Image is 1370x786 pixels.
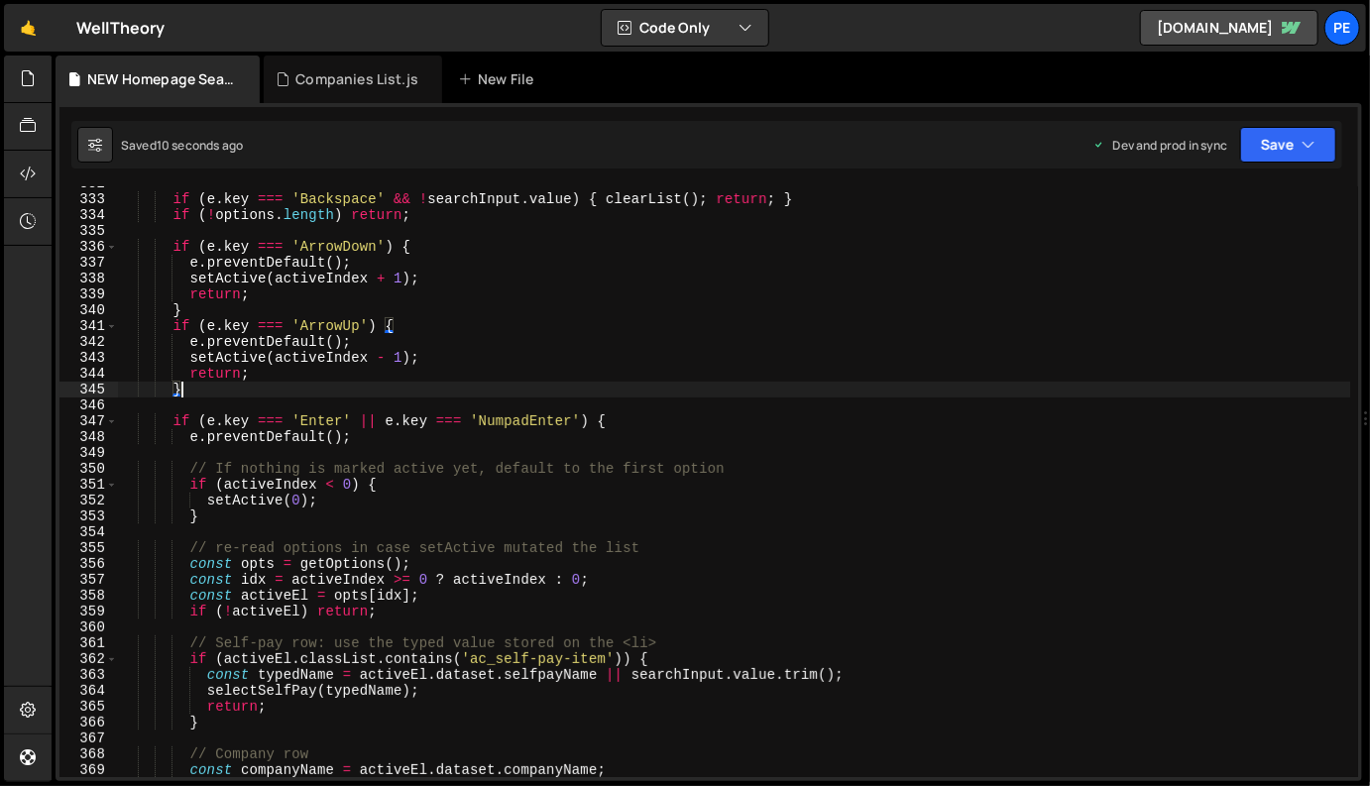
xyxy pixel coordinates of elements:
div: 346 [59,397,118,413]
div: 367 [59,730,118,746]
div: 364 [59,683,118,699]
div: 362 [59,651,118,667]
div: 339 [59,286,118,302]
div: 347 [59,413,118,429]
a: [DOMAIN_NAME] [1140,10,1318,46]
div: 357 [59,572,118,588]
div: 333 [59,191,118,207]
div: 348 [59,429,118,445]
div: WellTheory [76,16,166,40]
div: 353 [59,508,118,524]
div: 349 [59,445,118,461]
div: 334 [59,207,118,223]
div: New File [458,69,541,89]
div: 368 [59,746,118,762]
div: NEW Homepage Search.js [87,69,236,89]
div: 336 [59,239,118,255]
div: 352 [59,493,118,508]
div: 361 [59,635,118,651]
div: 355 [59,540,118,556]
div: 344 [59,366,118,382]
div: 366 [59,715,118,730]
div: 359 [59,604,118,619]
div: 337 [59,255,118,271]
div: Companies List.js [295,69,418,89]
button: Save [1240,127,1336,163]
div: 354 [59,524,118,540]
div: 342 [59,334,118,350]
div: 363 [59,667,118,683]
div: 356 [59,556,118,572]
div: 10 seconds ago [157,137,243,154]
div: 358 [59,588,118,604]
div: Saved [121,137,243,154]
button: Code Only [602,10,768,46]
a: 🤙 [4,4,53,52]
div: 350 [59,461,118,477]
div: 338 [59,271,118,286]
div: 369 [59,762,118,778]
div: 335 [59,223,118,239]
div: 341 [59,318,118,334]
a: Pe [1324,10,1360,46]
div: 343 [59,350,118,366]
div: 345 [59,382,118,397]
div: 360 [59,619,118,635]
div: Dev and prod in sync [1093,137,1228,154]
div: 340 [59,302,118,318]
div: 365 [59,699,118,715]
div: 351 [59,477,118,493]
